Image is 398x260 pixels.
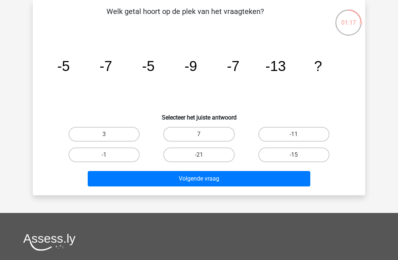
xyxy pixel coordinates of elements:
[258,127,329,142] label: -11
[57,58,70,74] tspan: -5
[69,147,140,162] label: -1
[163,127,234,142] label: 7
[23,234,76,251] img: Assessly logo
[88,171,311,186] button: Volgende vraag
[163,147,234,162] label: -21
[69,127,140,142] label: 3
[258,147,329,162] label: -15
[185,58,197,74] tspan: -9
[314,58,322,74] tspan: ?
[265,58,286,74] tspan: -13
[45,108,353,121] h6: Selecteer het juiste antwoord
[99,58,112,74] tspan: -7
[335,9,362,27] div: 01:17
[45,6,326,28] p: Welk getal hoort op de plek van het vraagteken?
[142,58,154,74] tspan: -5
[227,58,240,74] tspan: -7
